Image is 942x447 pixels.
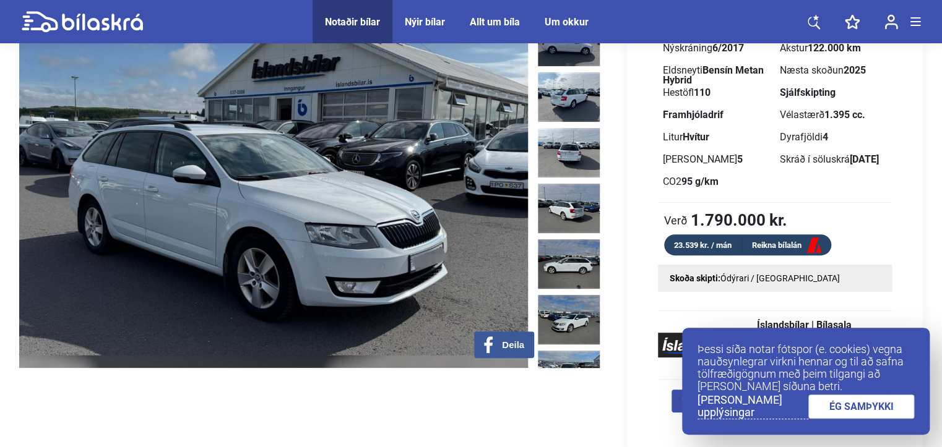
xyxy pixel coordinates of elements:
[823,131,828,143] b: 4
[663,109,724,121] b: Framhjóladrif
[844,64,866,76] b: 2025
[663,88,770,98] div: Hestöfl
[683,131,709,143] b: Hvítur
[780,110,887,120] div: Vélastærð
[808,394,915,419] a: ÉG SAMÞYKKI
[742,238,831,253] a: Reikna bílalán
[664,214,688,226] span: Verð
[780,43,887,53] div: Akstur
[780,132,887,142] div: Dyrafjöldi
[808,42,861,54] b: 122.000 km
[470,16,520,28] a: Allt um bíla
[325,16,380,28] a: Notaðir bílar
[698,394,808,419] a: [PERSON_NAME] upplýsingar
[670,273,720,283] strong: Skoða skipti:
[824,109,865,121] b: 1.395 cc.
[850,153,879,165] b: [DATE]
[663,43,770,53] div: Nýskráning
[664,238,742,252] div: 23.539 kr. / mán
[538,72,600,122] img: 1755524457_5041336500736682475_27824429940960490.jpg
[663,64,764,86] b: Bensín Metan Hybrid
[698,343,914,393] p: Þessi síða notar fótspor (e. cookies) vegna nauðsynlegrar virkni hennar og til að safna tölfræðig...
[502,339,524,351] span: Deila
[780,66,887,75] div: Næsta skoðun
[884,14,898,30] img: user-login.svg
[538,128,600,177] img: 1755524458_6129285031945578568_27824430643508751.jpg
[663,177,770,187] div: CO2
[405,16,445,28] a: Nýir bílar
[663,66,770,75] div: Eldsneyti
[538,351,600,400] img: 1755524460_2953882866297955801_27824433056146367.jpg
[538,184,600,233] img: 1755524458_2112951771214852329_27824431236502140.jpg
[538,239,600,289] img: 1755524459_8658015760505680515_27824431829592534.jpg
[681,176,719,187] b: 95 g/km
[691,212,787,228] b: 1.790.000 kr.
[538,295,600,344] img: 1755524459_5617186902655269192_27824432471086406.jpg
[737,153,743,165] b: 5
[694,87,711,98] b: 110
[780,87,836,98] b: Sjálfskipting
[712,42,744,54] b: 6/2017
[780,155,887,164] div: Skráð í söluskrá
[474,331,534,358] button: Deila
[545,16,589,28] a: Um okkur
[720,273,840,283] span: Ódýrari / [GEOGRAPHIC_DATA]
[757,320,852,330] span: Íslandsbílar | Bílasala
[663,132,770,142] div: Litur
[663,155,770,164] div: [PERSON_NAME]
